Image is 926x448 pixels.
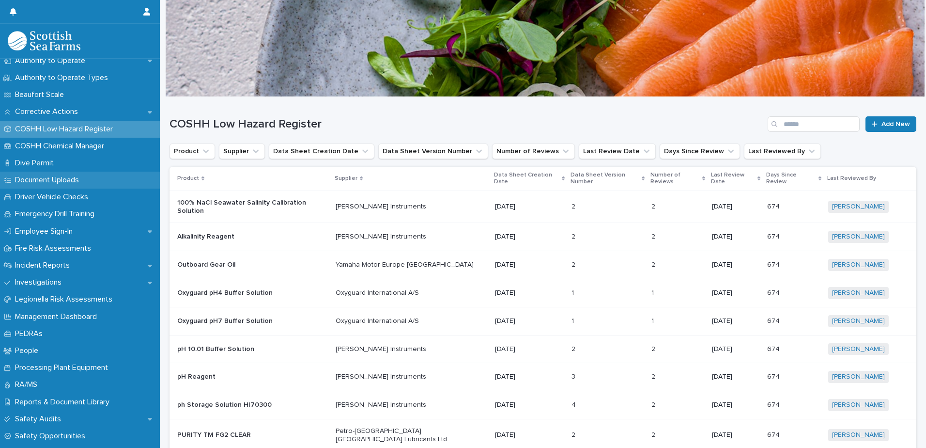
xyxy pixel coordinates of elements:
[177,401,328,409] p: ph Storage Solution HI70300
[336,233,487,241] p: [PERSON_NAME] Instruments
[767,315,782,325] p: 674
[177,233,328,241] p: Alkalinity Reagent
[11,192,96,202] p: Driver Vehicle Checks
[744,144,821,159] button: Last Reviewed By
[269,144,374,159] button: Data Sheet Creation Date
[711,170,755,188] p: Last Review Date
[712,233,759,241] p: [DATE]
[571,231,577,241] p: 2
[767,343,782,353] p: 674
[336,345,487,353] p: [PERSON_NAME] Instruments
[11,176,87,185] p: Document Uploads
[177,199,328,215] p: 100% NaCl Seawater Salinity Calibration Solution
[8,31,80,50] img: bPIBxiqnSb2ggTQWdOVV
[651,371,657,381] p: 2
[11,107,86,116] p: Corrective Actions
[767,201,782,211] p: 674
[495,289,564,297] p: [DATE]
[11,227,80,236] p: Employee Sign-In
[571,371,577,381] p: 3
[571,201,577,211] p: 2
[571,429,577,439] p: 2
[177,373,328,381] p: pH Reagent
[766,170,816,188] p: Days Since Review
[865,116,916,132] a: Add New
[495,203,564,211] p: [DATE]
[832,373,885,381] a: [PERSON_NAME]
[335,173,357,184] p: Supplier
[651,343,657,353] p: 2
[11,56,93,65] p: Authority to Operate
[11,363,116,372] p: Processing Plant Equipment
[11,142,112,151] p: COSHH Chemical Manager
[11,295,120,304] p: Legionella Risk Assessments
[767,231,782,241] p: 674
[832,345,885,353] a: [PERSON_NAME]
[177,431,328,439] p: PURITY TM FG2 CLEAR
[650,170,700,188] p: Number of Reviews
[495,431,564,439] p: [DATE]
[767,371,782,381] p: 674
[11,90,72,99] p: Beaufort Scale
[11,346,46,355] p: People
[832,233,885,241] a: [PERSON_NAME]
[767,399,782,409] p: 674
[651,231,657,241] p: 2
[712,203,759,211] p: [DATE]
[832,261,885,269] a: [PERSON_NAME]
[170,279,916,307] tr: Oxyguard pH4 Buffer SolutionOxyguard International A/S[DATE]11 11 [DATE]674674 [PERSON_NAME]
[832,317,885,325] a: [PERSON_NAME]
[177,317,328,325] p: Oxyguard pH7 Buffer Solution
[494,170,559,188] p: Data Sheet Creation Date
[492,144,575,159] button: Number of Reviews
[170,117,764,131] h1: COSHH Low Hazard Register
[11,329,50,338] p: PEDRAs
[11,415,69,424] p: Safety Audits
[170,307,916,335] tr: Oxyguard pH7 Buffer SolutionOxyguard International A/S[DATE]11 11 [DATE]674674 [PERSON_NAME]
[170,191,916,223] tr: 100% NaCl Seawater Salinity Calibration Solution[PERSON_NAME] Instruments[DATE]22 22 [DATE]674674...
[495,261,564,269] p: [DATE]
[767,287,782,297] p: 674
[571,315,576,325] p: 1
[170,335,916,363] tr: pH 10.01 Buffer Solution[PERSON_NAME] Instruments[DATE]22 22 [DATE]674674 [PERSON_NAME]
[336,203,487,211] p: [PERSON_NAME] Instruments
[495,401,564,409] p: [DATE]
[660,144,740,159] button: Days Since Review
[712,289,759,297] p: [DATE]
[495,233,564,241] p: [DATE]
[11,244,99,253] p: Fire Risk Assessments
[832,401,885,409] a: [PERSON_NAME]
[832,289,885,297] a: [PERSON_NAME]
[378,144,488,159] button: Data Sheet Version Number
[170,223,916,251] tr: Alkalinity Reagent[PERSON_NAME] Instruments[DATE]22 22 [DATE]674674 [PERSON_NAME]
[571,170,639,188] p: Data Sheet Version Number
[768,116,860,132] input: Search
[495,373,564,381] p: [DATE]
[571,343,577,353] p: 2
[11,432,93,441] p: Safety Opportunities
[571,399,578,409] p: 4
[11,159,62,168] p: Dive Permit
[571,287,576,297] p: 1
[219,144,265,159] button: Supplier
[651,429,657,439] p: 2
[712,345,759,353] p: [DATE]
[336,401,487,409] p: [PERSON_NAME] Instruments
[170,144,215,159] button: Product
[832,431,885,439] a: [PERSON_NAME]
[336,427,487,444] p: Petro-[GEOGRAPHIC_DATA] [GEOGRAPHIC_DATA] Lubricants Ltd
[712,317,759,325] p: [DATE]
[336,373,487,381] p: [PERSON_NAME] Instruments
[177,261,328,269] p: Outboard Gear Oil
[11,125,121,134] p: COSHH Low Hazard Register
[11,261,77,270] p: Incident Reports
[177,289,328,297] p: Oxyguard pH4 Buffer Solution
[651,315,656,325] p: 1
[336,261,487,269] p: Yamaha Motor Europe [GEOGRAPHIC_DATA]
[11,380,45,389] p: RA/MS
[11,312,105,321] p: Management Dashboard
[579,144,656,159] button: Last Review Date
[11,209,102,219] p: Emergency Drill Training
[170,251,916,279] tr: Outboard Gear OilYamaha Motor Europe [GEOGRAPHIC_DATA][DATE]22 22 [DATE]674674 [PERSON_NAME]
